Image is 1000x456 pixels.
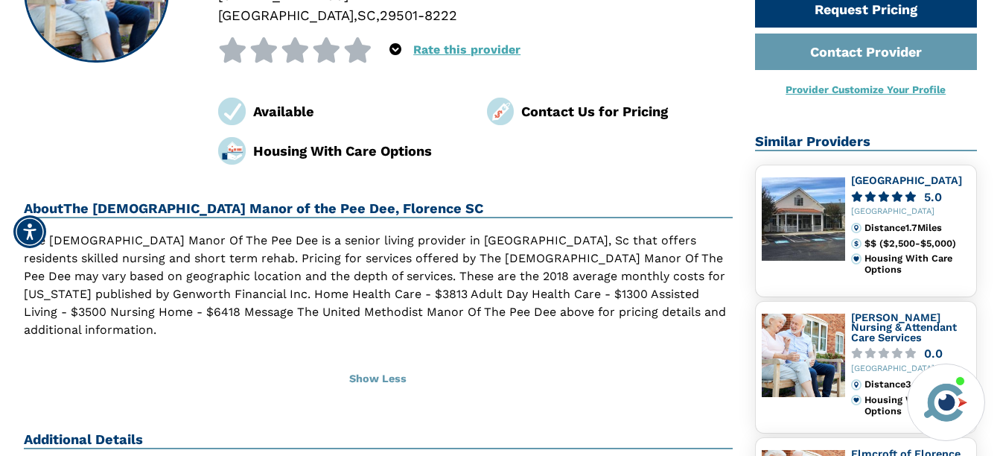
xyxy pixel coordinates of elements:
[864,253,969,275] div: Housing With Care Options
[851,311,957,343] a: [PERSON_NAME] Nursing & Attendant Care Services
[864,395,969,417] div: Housing With Care Options
[24,232,733,339] p: The [DEMOGRAPHIC_DATA] Manor Of The Pee Dee is a senior living provider in [GEOGRAPHIC_DATA], Sc ...
[376,7,380,23] span: ,
[864,238,969,249] div: $$ ($2,500-$5,000)
[218,7,354,23] span: [GEOGRAPHIC_DATA]
[380,5,457,25] div: 29501-8222
[851,174,962,186] a: [GEOGRAPHIC_DATA]
[357,7,376,23] span: SC
[755,133,977,151] h2: Similar Providers
[851,253,862,264] img: primary.svg
[851,223,862,233] img: distance.svg
[864,379,969,390] div: Distance 3.3 Miles
[851,207,970,217] div: [GEOGRAPHIC_DATA]
[864,223,969,233] div: Distance 1.7 Miles
[521,101,733,121] div: Contact Us for Pricing
[24,363,733,396] button: Show Less
[24,200,733,218] h2: About The [DEMOGRAPHIC_DATA] Manor of the Pee Dee, Florence SC
[851,379,862,390] img: distance.svg
[413,42,520,57] a: Rate this provider
[24,431,733,449] h2: Additional Details
[924,348,943,359] div: 0.0
[755,34,977,70] a: Contact Provider
[354,7,357,23] span: ,
[851,364,970,374] div: [GEOGRAPHIC_DATA]
[920,377,971,428] img: avatar
[851,395,862,405] img: primary.svg
[851,238,862,249] img: cost.svg
[253,141,465,161] div: Housing With Care Options
[786,83,946,95] a: Provider Customize Your Profile
[389,37,401,63] div: Popover trigger
[924,191,942,203] div: 5.0
[851,191,970,203] a: 5.0
[13,215,46,248] div: Accessibility Menu
[851,348,970,359] a: 0.0
[253,101,465,121] div: Available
